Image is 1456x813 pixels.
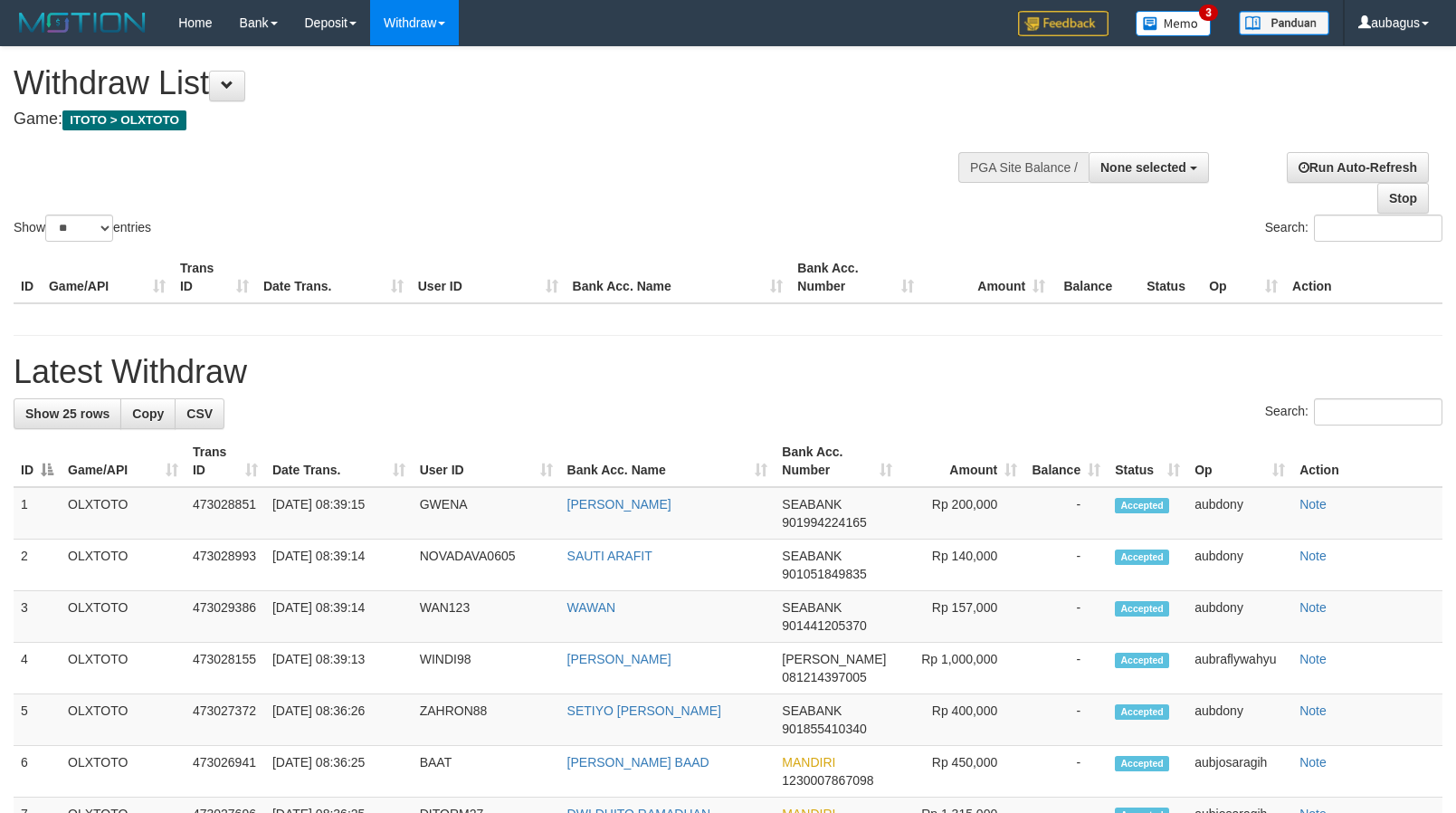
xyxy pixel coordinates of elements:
[1377,183,1429,214] a: Stop
[1202,252,1285,303] th: Op
[413,540,560,591] td: NOVADAVA0605
[265,746,413,798] td: [DATE] 08:36:25
[14,435,61,487] th: ID: activate to sort column descending
[413,694,560,746] td: ZAHRON88
[921,252,1052,303] th: Amount
[1115,601,1169,617] span: Accepted
[256,252,411,303] th: Date Trans.
[567,755,709,770] a: [PERSON_NAME] BAAD
[1265,215,1442,242] label: Search:
[265,591,413,643] td: [DATE] 08:39:14
[186,746,265,798] td: 473026941
[1052,252,1139,303] th: Balance
[1314,398,1442,426] input: Search:
[14,110,953,129] h4: Game:
[899,643,1024,694] td: Rp 1,000,000
[1287,152,1429,183] a: Run Auto-Refresh
[14,591,61,643] td: 3
[14,746,61,798] td: 6
[1024,540,1108,591] td: -
[1089,152,1209,183] button: None selected
[265,694,413,746] td: [DATE] 08:36:26
[186,591,265,643] td: 473029386
[1187,591,1292,643] td: aubdony
[958,152,1089,183] div: PGA Site Balance /
[566,252,791,303] th: Bank Acc. Name
[132,406,164,421] span: Copy
[61,643,186,694] td: OLXTOTO
[14,694,61,746] td: 5
[1299,755,1327,770] a: Note
[14,252,42,303] th: ID
[1292,435,1442,487] th: Action
[899,694,1024,746] td: Rp 400,000
[567,600,616,615] a: WAWAN
[42,252,173,303] th: Game/API
[782,773,873,788] span: Copy 1230007867098 to clipboard
[1024,746,1108,798] td: -
[186,694,265,746] td: 473027372
[1024,694,1108,746] td: -
[14,9,151,36] img: MOTION_logo.png
[1187,643,1292,694] td: aubraflywahyu
[186,540,265,591] td: 473028993
[61,746,186,798] td: OLXTOTO
[14,354,1442,390] h1: Latest Withdraw
[1136,11,1212,36] img: Button%20Memo.svg
[899,487,1024,540] td: Rp 200,000
[1199,5,1218,21] span: 3
[782,722,866,736] span: Copy 901855410340 to clipboard
[186,435,265,487] th: Trans ID: activate to sort column ascending
[899,435,1024,487] th: Amount: activate to sort column ascending
[1115,498,1169,513] span: Accepted
[413,591,560,643] td: WAN123
[14,487,61,540] td: 1
[782,703,842,718] span: SEABANK
[1299,497,1327,512] a: Note
[782,515,866,530] span: Copy 901994224165 to clipboard
[186,487,265,540] td: 473028851
[899,591,1024,643] td: Rp 157,000
[782,652,886,666] span: [PERSON_NAME]
[567,652,671,666] a: [PERSON_NAME]
[61,435,186,487] th: Game/API: activate to sort column ascending
[782,670,866,684] span: Copy 081214397005 to clipboard
[782,600,842,615] span: SEABANK
[1187,694,1292,746] td: aubdony
[61,487,186,540] td: OLXTOTO
[1285,252,1442,303] th: Action
[1299,549,1327,563] a: Note
[120,398,176,429] a: Copy
[62,110,186,130] span: ITOTO > OLXTOTO
[782,755,835,770] span: MANDIRI
[45,215,113,242] select: Showentries
[61,540,186,591] td: OLXTOTO
[1299,703,1327,718] a: Note
[14,215,151,242] label: Show entries
[14,65,953,101] h1: Withdraw List
[413,435,560,487] th: User ID: activate to sort column ascending
[1115,756,1169,771] span: Accepted
[567,703,721,718] a: SETIYO [PERSON_NAME]
[1018,11,1109,36] img: Feedback.jpg
[61,591,186,643] td: OLXTOTO
[567,549,652,563] a: SAUTI ARAFIT
[1187,487,1292,540] td: aubdony
[413,487,560,540] td: GWENA
[1024,591,1108,643] td: -
[782,618,866,633] span: Copy 901441205370 to clipboard
[790,252,921,303] th: Bank Acc. Number
[173,252,256,303] th: Trans ID
[1139,252,1202,303] th: Status
[1314,215,1442,242] input: Search:
[567,497,671,512] a: [PERSON_NAME]
[1100,160,1186,175] span: None selected
[186,643,265,694] td: 473028155
[1115,653,1169,668] span: Accepted
[1024,435,1108,487] th: Balance: activate to sort column ascending
[14,540,61,591] td: 2
[1187,540,1292,591] td: aubdony
[1108,435,1187,487] th: Status: activate to sort column ascending
[1299,600,1327,615] a: Note
[413,643,560,694] td: WINDI98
